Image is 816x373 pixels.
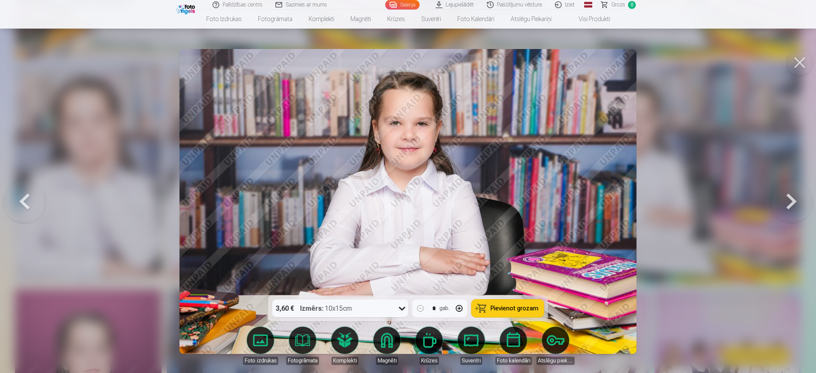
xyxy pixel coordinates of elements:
[300,299,352,317] div: 10x15cm
[376,357,398,365] div: Magnēti
[452,327,490,365] a: Suvenīri
[503,10,560,29] a: Atslēgu piekariņi
[301,10,342,29] a: Komplekti
[611,1,625,9] span: Grozs
[326,327,364,365] a: Komplekti
[286,357,319,365] div: Fotogrāmata
[472,299,544,317] button: Pievienot grozam
[284,327,322,365] a: Fotogrāmata
[250,10,301,29] a: Fotogrāmata
[491,305,539,311] span: Pievienot grozam
[300,304,324,313] strong: Izmērs :
[440,304,450,312] div: gab.
[494,327,532,365] a: Foto kalendāri
[272,299,297,317] div: 3,60 €
[368,327,406,365] a: Magnēti
[176,3,197,14] img: /fa1
[331,357,358,365] div: Komplekti
[198,10,250,29] a: Foto izdrukas
[241,327,279,365] a: Foto izdrukas
[460,357,482,365] div: Suvenīri
[243,357,278,365] div: Foto izdrukas
[379,10,413,29] a: Krūzes
[628,1,636,9] span: 0
[449,10,503,29] a: Foto kalendāri
[560,10,618,29] a: Visi produkti
[420,357,439,365] div: Krūzes
[537,327,575,365] a: Atslēgu piekariņi
[537,357,575,365] div: Atslēgu piekariņi
[495,357,532,365] div: Foto kalendāri
[342,10,379,29] a: Magnēti
[410,327,448,365] a: Krūzes
[413,10,449,29] a: Suvenīri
